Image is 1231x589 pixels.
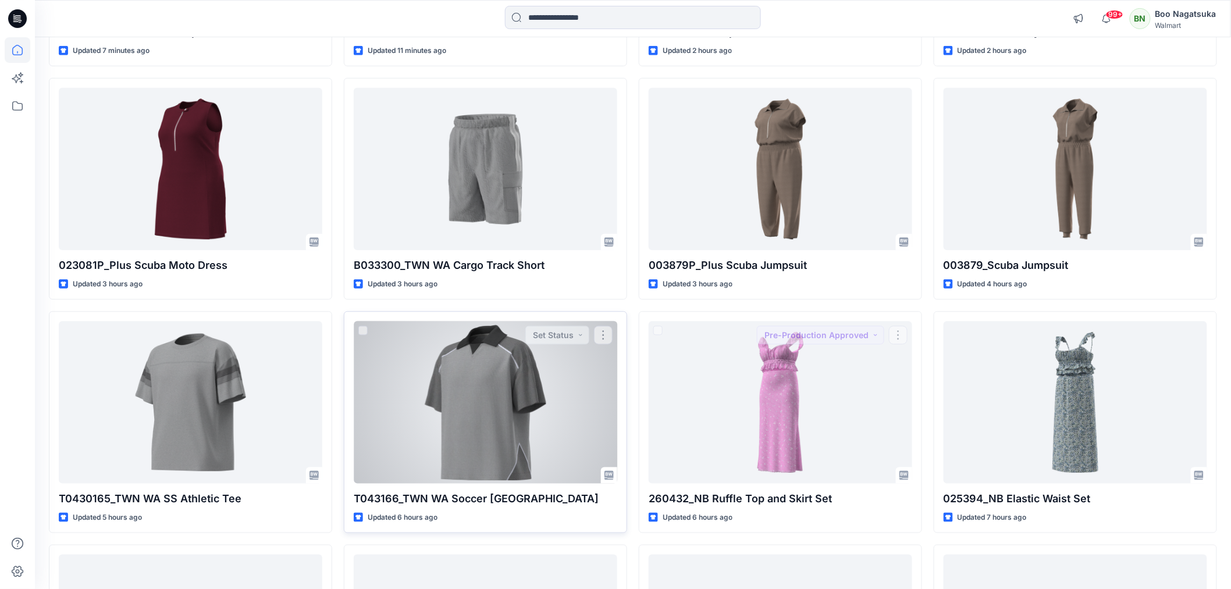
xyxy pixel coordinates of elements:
a: 260432_NB Ruffle Top and Skirt Set [649,321,912,483]
p: Updated 2 hours ago [958,45,1027,57]
p: Updated 11 minutes ago [368,45,446,57]
a: T043166_TWN WA Soccer Jersey [354,321,617,483]
a: 023081P_Plus Scuba Moto Dress [59,88,322,250]
p: 003879_Scuba Jumpsuit [944,257,1207,274]
p: 003879P_Plus Scuba Jumpsuit [649,257,912,274]
p: Updated 7 hours ago [958,512,1027,524]
a: T0430165_TWN WA SS Athletic Tee [59,321,322,483]
p: B033300_TWN WA Cargo Track Short [354,257,617,274]
a: B033300_TWN WA Cargo Track Short [354,88,617,250]
p: 260432_NB Ruffle Top and Skirt Set [649,491,912,507]
p: T043166_TWN WA Soccer [GEOGRAPHIC_DATA] [354,491,617,507]
a: 025394_NB Elastic Waist Set [944,321,1207,483]
div: Walmart [1155,21,1216,30]
a: 003879_Scuba Jumpsuit [944,88,1207,250]
p: Updated 7 minutes ago [73,45,150,57]
p: Updated 6 hours ago [663,512,732,524]
a: 003879P_Plus Scuba Jumpsuit [649,88,912,250]
p: Updated 3 hours ago [73,278,143,290]
p: 023081P_Plus Scuba Moto Dress [59,257,322,274]
p: Updated 3 hours ago [368,278,437,290]
p: Updated 3 hours ago [663,278,732,290]
span: 99+ [1106,10,1123,19]
div: Boo Nagatsuka [1155,7,1216,21]
p: 025394_NB Elastic Waist Set [944,491,1207,507]
p: Updated 6 hours ago [368,512,437,524]
p: Updated 2 hours ago [663,45,732,57]
p: Updated 4 hours ago [958,278,1027,290]
div: BN [1130,8,1151,29]
p: T0430165_TWN WA SS Athletic Tee [59,491,322,507]
p: Updated 5 hours ago [73,512,142,524]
